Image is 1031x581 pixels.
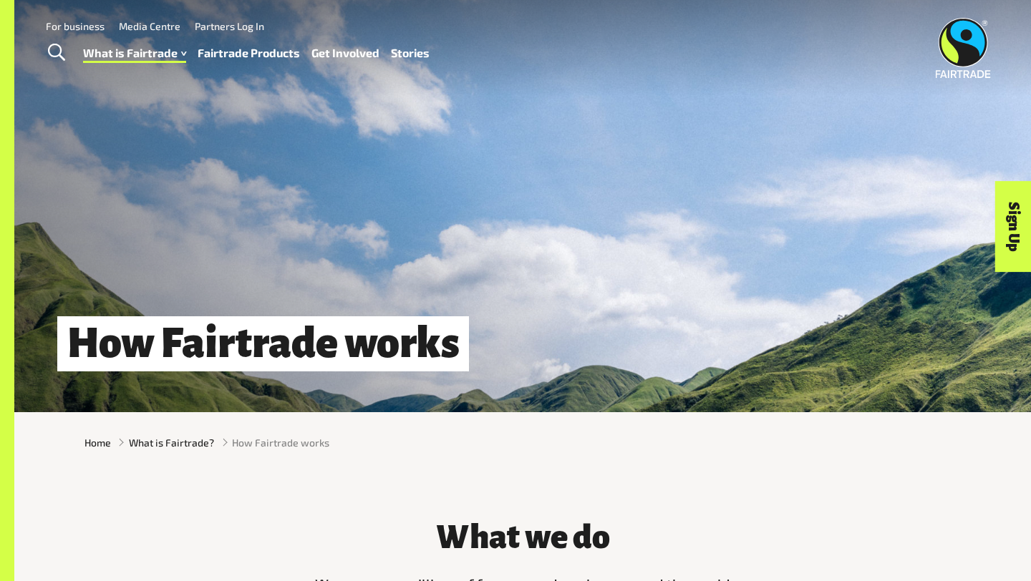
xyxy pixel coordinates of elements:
[83,43,186,64] a: What is Fairtrade
[84,435,111,450] a: Home
[39,35,74,71] a: Toggle Search
[198,43,300,64] a: Fairtrade Products
[129,435,214,450] a: What is Fairtrade?
[195,20,264,32] a: Partners Log In
[232,435,329,450] span: How Fairtrade works
[46,20,105,32] a: For business
[57,316,469,371] h1: How Fairtrade works
[119,20,180,32] a: Media Centre
[311,43,379,64] a: Get Involved
[391,43,430,64] a: Stories
[936,18,991,78] img: Fairtrade Australia New Zealand logo
[308,519,737,555] h3: What we do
